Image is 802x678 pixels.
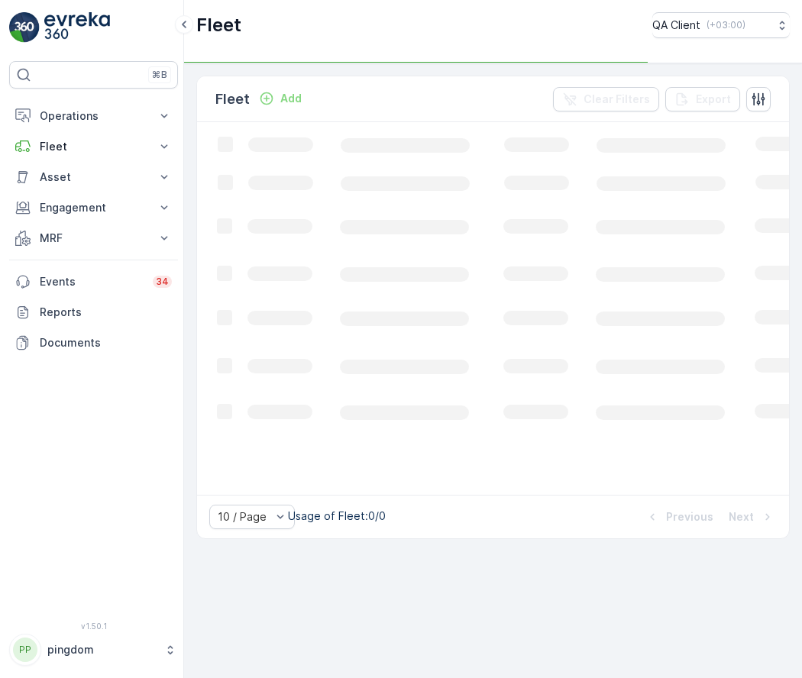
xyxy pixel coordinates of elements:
[9,621,178,631] span: v 1.50.1
[652,18,700,33] p: QA Client
[9,192,178,223] button: Engagement
[253,89,308,108] button: Add
[152,69,167,81] p: ⌘B
[9,131,178,162] button: Fleet
[9,162,178,192] button: Asset
[666,509,713,525] p: Previous
[9,266,178,297] a: Events34
[288,508,386,524] p: Usage of Fleet : 0/0
[584,92,650,107] p: Clear Filters
[652,12,790,38] button: QA Client(+03:00)
[40,305,172,320] p: Reports
[643,508,715,526] button: Previous
[729,509,754,525] p: Next
[47,642,157,657] p: pingdom
[9,12,40,43] img: logo
[40,139,147,154] p: Fleet
[9,634,178,666] button: PPpingdom
[40,200,147,215] p: Engagement
[196,13,241,37] p: Fleet
[40,231,147,246] p: MRF
[156,276,169,288] p: 34
[40,108,147,124] p: Operations
[40,274,144,289] p: Events
[553,87,659,111] button: Clear Filters
[44,12,110,43] img: logo_light-DOdMpM7g.png
[707,19,745,31] p: ( +03:00 )
[727,508,777,526] button: Next
[665,87,740,111] button: Export
[13,638,37,662] div: PP
[696,92,731,107] p: Export
[9,328,178,358] a: Documents
[280,91,302,106] p: Add
[40,335,172,350] p: Documents
[215,89,250,110] p: Fleet
[40,169,147,185] p: Asset
[9,297,178,328] a: Reports
[9,223,178,253] button: MRF
[9,101,178,131] button: Operations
